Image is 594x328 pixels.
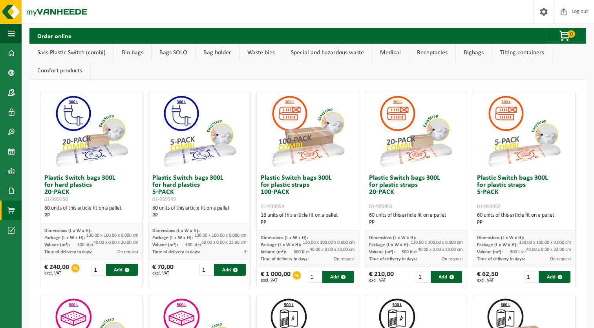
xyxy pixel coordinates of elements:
span: excl. VAT [152,271,174,276]
span: Package (L x W x H): [369,243,409,247]
a: Comfort products [29,62,90,80]
img: 01-999952 [485,92,563,171]
button: Add [539,271,570,283]
a: Sacs Plastic Switch (combi) [29,44,113,62]
span: 40.00 x 0.00 x 23.00 cm [526,247,571,252]
span: Dimensions (L x W x H): [152,228,199,233]
input: 1 [416,271,430,283]
span: 40.00 x 0.00 x 23.00 cm [310,247,355,252]
span: 130.00 x 100.00 x 0.000 cm [519,240,571,245]
span: 130.00 x 100.00 x 0.000 cm [194,233,247,238]
div: PP [369,219,463,226]
span: 130.00 x 100.00 x 0.000 cm [411,240,463,245]
a: Waste bins [239,44,283,62]
h3: Plastic Switch bags 300L for hard plastics 20-PACK [44,175,139,203]
input: 1 [524,271,538,283]
span: 300 liter [510,250,526,254]
span: 60.00 x 0.00 x 23.00 cm [201,240,247,245]
div: € 70,00 [152,264,174,276]
div: PP [44,212,139,219]
span: Dimensions (L x W x H): [261,236,308,240]
span: excl. VAT [477,278,498,283]
span: Volume (m³): [369,250,395,254]
span: 0 [567,30,575,38]
h3: Plastic Switch bags 300L for plastic straps 100-PACK [261,175,355,210]
div: € 62,50 [477,271,498,283]
span: 300 liter [402,250,418,254]
div: 60 units of this article fit on a pallet [477,212,571,226]
span: 01-999950 [44,197,68,203]
a: Bags SOLO [152,44,195,62]
span: Package (L x W x H): [152,236,193,240]
span: Dimensions (L x W x H): [369,236,416,240]
div: 60 units of this article fit on a pallet [369,212,463,226]
span: excl. VAT [369,278,394,283]
span: Package (L x W x H): [477,243,517,247]
input: 1 [91,264,105,276]
a: Tilting containers [492,44,552,62]
h3: Plastic Switch bags 300L for plastic straps 5-PACK [477,175,571,210]
span: Dimensions (L x W x H): [44,228,91,233]
img: 01-999953 [377,92,455,171]
span: Volume (m³): [261,250,286,254]
div: € 210,00 [369,271,394,283]
span: 40.00 x 0.00 x 20.00 cm [93,240,139,245]
h2: Order online [29,28,79,43]
img: 01-999950 [52,92,131,171]
input: 1 [308,271,322,283]
h3: Plastic Switch bags 300L for plastic straps 20-PACK [369,175,463,210]
span: 01-999949 [152,197,176,203]
span: 300 liter [185,243,201,247]
span: Volume (m³): [44,243,70,247]
button: Add [214,264,246,276]
a: Bin bags [114,44,151,62]
span: Time of delivery in days: [261,257,309,262]
span: 40.00 x 0.00 x 23.00 cm [418,247,463,252]
span: On request [334,257,355,262]
button: Add [322,271,354,283]
div: € 240,00 [44,264,69,276]
div: 60 units of this article fit on a pallet [152,205,247,219]
button: Add [106,264,138,276]
input: 1 [199,264,213,276]
span: Package (L x W x H): [261,243,301,247]
a: Special and hazardous waste [283,44,372,62]
span: 3 [244,250,247,254]
a: Medical [372,44,409,62]
span: On request [442,257,463,262]
div: 16 units of this article fit on a pallet [261,212,355,226]
span: excl. VAT [261,278,291,283]
span: Volume (m³): [152,243,178,247]
span: 01-999952 [477,204,501,210]
div: 60 units of this article fit on a pallet [44,205,139,219]
div: PP [261,219,355,226]
img: 01-999954 [269,92,347,171]
a: Bag holder [196,44,239,62]
span: Time of delivery in days: [44,250,92,254]
span: 130.00 x 100.00 x 0.000 cm [303,240,355,245]
span: Time of delivery in days: [369,257,417,262]
span: 130.00 x 100.00 x 0.000 cm [86,233,139,238]
img: 01-999949 [160,92,239,171]
span: Package (L x W x H): [44,236,85,240]
span: 300 liter [77,243,93,247]
div: PP [152,212,247,219]
span: On request [550,257,571,262]
span: Time of delivery in days: [152,250,200,254]
a: Receptacles [409,44,455,62]
span: excl. VAT [44,271,69,276]
div: € 1 000,00 [261,271,291,283]
h3: Plastic Switch bags 300L for hard plastics 5-PACK [152,175,247,203]
button: 0 [546,28,585,44]
span: On request [117,250,139,254]
span: 300 liter [294,250,310,254]
span: Volume (m³): [477,250,503,254]
span: 01-999953 [369,204,393,210]
div: PP [477,219,571,226]
button: Add [431,271,462,283]
span: Time of delivery in days: [477,257,525,262]
span: 01-999954 [261,204,284,210]
a: Bigbags [456,44,492,62]
span: Dimensions (L x W x H): [477,236,524,240]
